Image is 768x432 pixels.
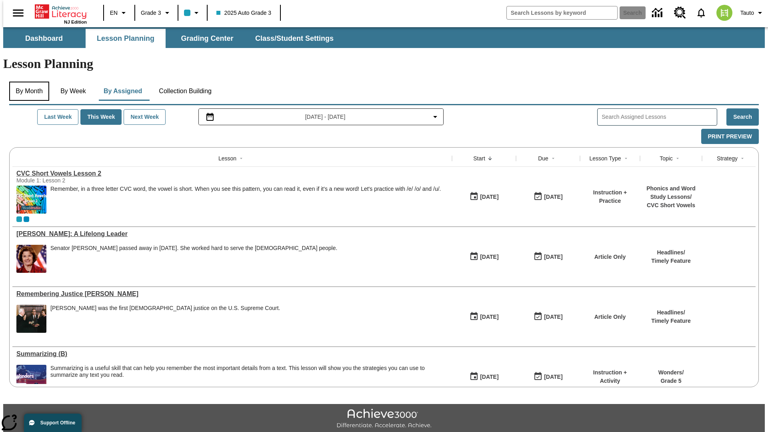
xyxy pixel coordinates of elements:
button: 09/25/25: First time the lesson was available [467,309,501,324]
p: Instruction + Activity [584,368,636,385]
div: Due [538,154,548,162]
button: Sort [738,154,747,163]
div: Remembering Justice O'Connor [16,290,448,298]
button: 09/25/25: Last day the lesson can be accessed [531,309,565,324]
span: NJ Edition [64,20,87,24]
div: Home [35,3,87,24]
a: Remembering Justice O'Connor, Lessons [16,290,448,298]
button: Grade: Grade 3, Select a grade [138,6,175,20]
button: Next Week [124,109,166,125]
input: Search Assigned Lessons [602,111,717,123]
button: Language: EN, Select a language [106,6,132,20]
div: Sandra Day O'Connor was the first female justice on the U.S. Supreme Court. [50,305,280,333]
button: Last Week [37,109,78,125]
button: Collection Building [152,82,218,101]
button: By Week [53,82,93,101]
button: Profile/Settings [737,6,768,20]
div: [DATE] [480,372,498,382]
div: CVC Short Vowels Lesson 2 [16,170,448,177]
span: Support Offline [40,420,75,426]
button: Class/Student Settings [249,29,340,48]
span: [DATE] - [DATE] [305,113,346,121]
img: Achieve3000 Differentiate Accelerate Achieve [336,409,432,429]
p: Headlines / [651,308,691,317]
p: Instruction + Practice [584,188,636,205]
div: [DATE] [544,252,562,262]
span: Class/Student Settings [255,34,334,43]
button: Select the date range menu item [202,112,440,122]
a: CVC Short Vowels Lesson 2, Lessons [16,170,448,177]
div: SubNavbar [3,29,341,48]
button: Dashboard [4,29,84,48]
div: Strategy [717,154,738,162]
div: [DATE] [544,312,562,322]
button: 09/25/25: First time the lesson was available [467,249,501,264]
button: 09/24/25: First time the lesson was available [467,369,501,384]
div: OL 2025 Auto Grade 4 [24,216,29,222]
button: Sort [621,154,631,163]
span: Grade 3 [141,9,161,17]
div: [DATE] [480,192,498,202]
button: Class color is light blue. Change class color [181,6,204,20]
a: Data Center [647,2,669,24]
img: Senator Dianne Feinstein of California smiles with the U.S. flag behind her. [16,245,46,273]
a: Resource Center, Will open in new tab [669,2,691,24]
div: Dianne Feinstein: A Lifelong Leader [16,230,448,238]
p: Timely Feature [651,257,691,265]
p: Wonders / [658,368,684,377]
button: By Month [9,82,49,101]
span: Dashboard [25,34,63,43]
div: Start [473,154,485,162]
div: Summarizing is a useful skill that can help you remember the most important details from a text. ... [50,365,448,393]
span: EN [110,9,118,17]
img: avatar image [716,5,732,21]
div: [DATE] [544,372,562,382]
input: search field [507,6,617,19]
span: Tauto [740,9,754,17]
svg: Collapse Date Range Filter [430,112,440,122]
button: Sort [548,154,558,163]
span: 2025 Auto Grade 3 [216,9,272,17]
div: Lesson Type [589,154,621,162]
button: Lesson Planning [86,29,166,48]
div: Summarizing (B) [16,350,448,358]
h1: Lesson Planning [3,56,765,71]
div: [DATE] [480,312,498,322]
div: SubNavbar [3,27,765,48]
div: Senator Dianne Feinstein passed away in September 2023. She worked hard to serve the American peo... [50,245,337,273]
div: [DATE] [544,192,562,202]
img: Chief Justice Warren Burger, wearing a black robe, holds up his right hand and faces Sandra Day O... [16,305,46,333]
div: Module 1: Lesson 2 [16,177,136,184]
p: Article Only [594,313,626,321]
p: Article Only [594,253,626,261]
div: Senator [PERSON_NAME] passed away in [DATE]. She worked hard to serve the [DEMOGRAPHIC_DATA] people. [50,245,337,252]
p: Phonics and Word Study Lessons / [644,184,698,201]
div: Remember, in a three letter CVC word, the vowel is short. When you see this pattern, you can read... [50,186,441,214]
span: Grading Center [181,34,233,43]
p: Grade 5 [658,377,684,385]
button: Search [726,108,759,126]
div: Lesson [218,154,236,162]
p: Timely Feature [651,317,691,325]
button: Open side menu [6,1,30,25]
span: Lesson Planning [97,34,154,43]
button: Grading Center [167,29,247,48]
img: Wonders Grade 5 cover, planetarium, showing constellations on domed ceiling [16,365,46,393]
div: [DATE] [480,252,498,262]
div: Current Class [16,216,22,222]
button: 09/24/25: Last day the lesson can be accessed [531,369,565,384]
p: CVC Short Vowels [644,201,698,210]
div: [PERSON_NAME] was the first [DEMOGRAPHIC_DATA] justice on the U.S. Supreme Court. [50,305,280,312]
a: Summarizing (B), Lessons [16,350,448,358]
button: Sort [485,154,495,163]
a: Notifications [691,2,712,23]
a: Home [35,4,87,20]
img: CVC Short Vowels Lesson 2. [16,186,46,214]
button: Print Preview [701,129,759,144]
p: Remember, in a three letter CVC word, the vowel is short. When you see this pattern, you can read... [50,186,441,192]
